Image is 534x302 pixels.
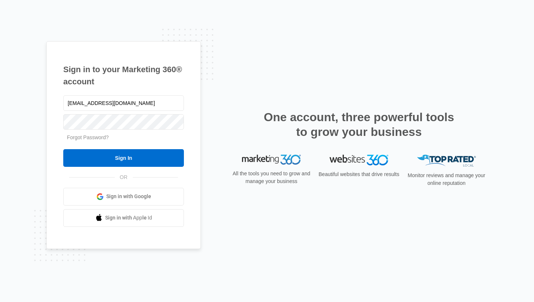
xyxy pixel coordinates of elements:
[63,149,184,167] input: Sign In
[330,155,388,165] img: Websites 360
[115,173,133,181] span: OR
[230,170,313,185] p: All the tools you need to grow and manage your business
[242,155,301,165] img: Marketing 360
[318,171,400,178] p: Beautiful websites that drive results
[106,193,151,200] span: Sign in with Google
[261,110,456,139] h2: One account, three powerful tools to grow your business
[105,214,152,222] span: Sign in with Apple Id
[63,188,184,206] a: Sign in with Google
[417,155,476,167] img: Top Rated Local
[63,209,184,227] a: Sign in with Apple Id
[63,95,184,111] input: Email
[67,134,109,140] a: Forgot Password?
[405,172,488,187] p: Monitor reviews and manage your online reputation
[63,63,184,88] h1: Sign in to your Marketing 360® account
